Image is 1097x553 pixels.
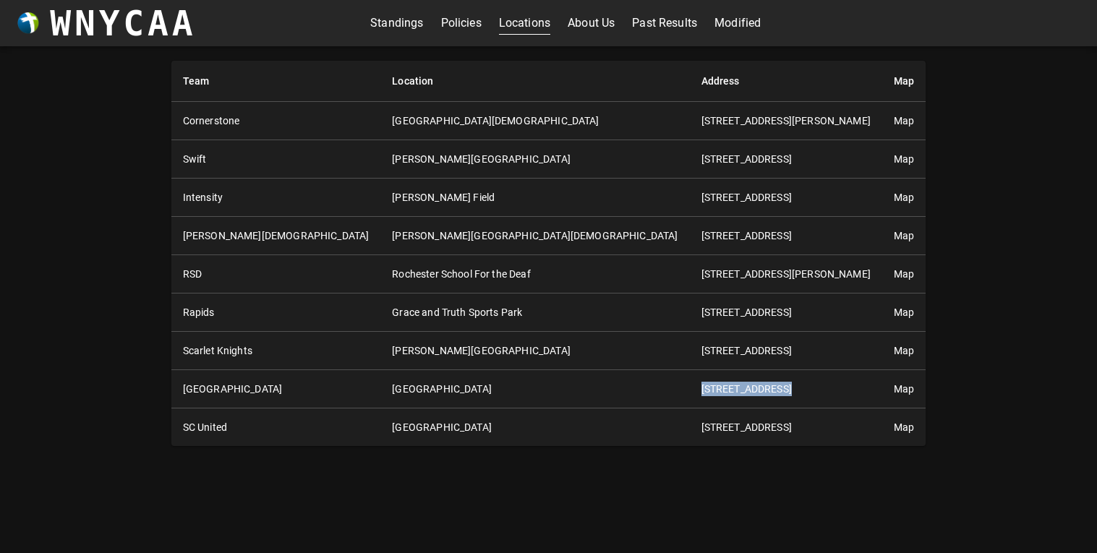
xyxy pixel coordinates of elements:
[171,61,381,102] th: Team
[690,140,882,179] td: [STREET_ADDRESS]
[380,408,689,447] td: [GEOGRAPHIC_DATA]
[380,61,689,102] th: Location
[894,306,914,318] a: Map
[380,332,689,370] td: [PERSON_NAME][GEOGRAPHIC_DATA]
[380,293,689,332] td: Grace and Truth Sports Park
[171,370,381,408] th: [GEOGRAPHIC_DATA]
[690,408,882,447] td: [STREET_ADDRESS]
[690,61,882,102] th: Address
[894,192,914,203] a: Map
[882,61,926,102] th: Map
[171,293,381,332] th: Rapids
[499,12,550,35] a: Locations
[380,140,689,179] td: [PERSON_NAME][GEOGRAPHIC_DATA]
[690,179,882,217] td: [STREET_ADDRESS]
[894,268,914,280] a: Map
[690,217,882,255] td: [STREET_ADDRESS]
[171,255,381,293] th: RSD
[50,3,196,43] h3: WNYCAA
[171,140,381,179] th: Swift
[171,408,381,447] th: SC United
[894,383,914,395] a: Map
[441,12,482,35] a: Policies
[171,102,381,140] th: Cornerstone
[690,293,882,332] td: [STREET_ADDRESS]
[380,102,689,140] td: [GEOGRAPHIC_DATA][DEMOGRAPHIC_DATA]
[370,12,423,35] a: Standings
[894,421,914,433] a: Map
[380,217,689,255] td: [PERSON_NAME][GEOGRAPHIC_DATA][DEMOGRAPHIC_DATA]
[171,332,381,370] th: Scarlet Knights
[894,115,914,127] a: Map
[632,12,697,35] a: Past Results
[894,345,914,356] a: Map
[714,12,761,35] a: Modified
[690,102,882,140] td: [STREET_ADDRESS][PERSON_NAME]
[690,255,882,293] td: [STREET_ADDRESS][PERSON_NAME]
[690,332,882,370] td: [STREET_ADDRESS]
[171,179,381,217] th: Intensity
[690,370,882,408] td: [STREET_ADDRESS]
[380,370,689,408] td: [GEOGRAPHIC_DATA]
[894,230,914,241] a: Map
[894,153,914,165] a: Map
[568,12,615,35] a: About Us
[380,255,689,293] td: Rochester School For the Deaf
[380,179,689,217] td: [PERSON_NAME] Field
[17,12,39,34] img: wnycaaBall.png
[171,217,381,255] th: [PERSON_NAME][DEMOGRAPHIC_DATA]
